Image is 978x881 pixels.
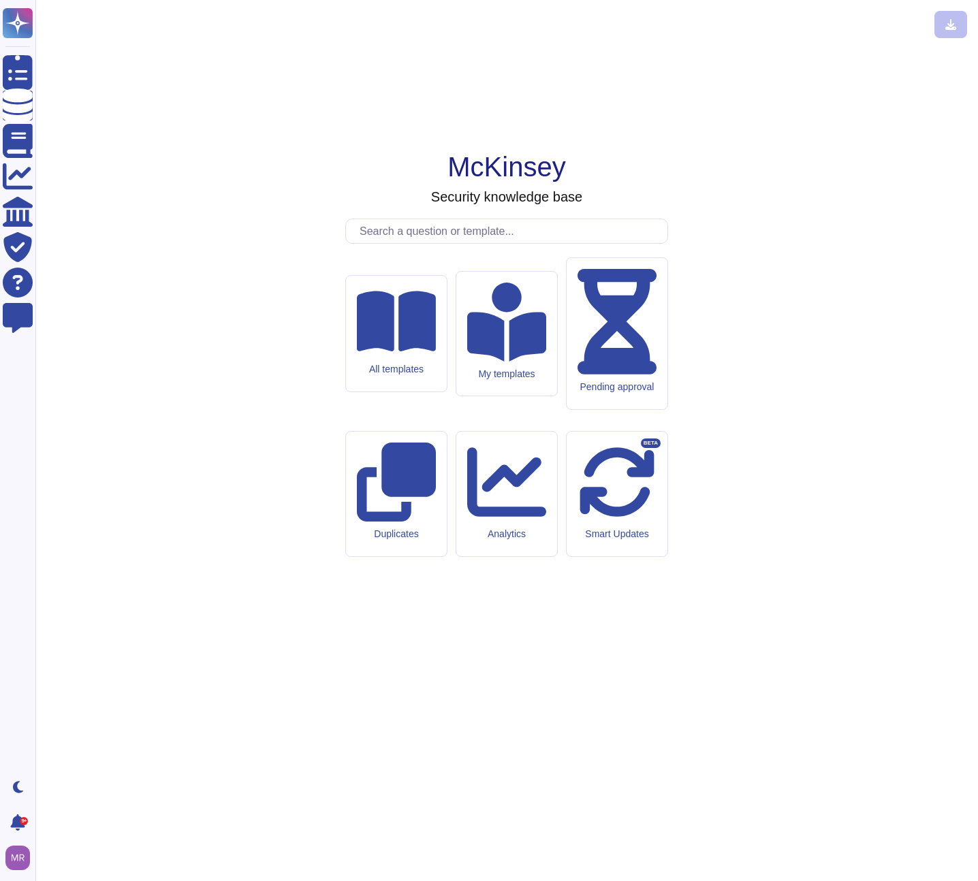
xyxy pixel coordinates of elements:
[20,817,28,825] div: 9+
[353,219,667,243] input: Search a question or template...
[357,364,436,375] div: All templates
[578,528,657,540] div: Smart Updates
[357,528,436,540] div: Duplicates
[578,381,657,393] div: Pending approval
[467,368,546,380] div: My templates
[3,843,40,873] button: user
[641,438,661,448] div: BETA
[5,846,30,870] img: user
[431,189,582,205] h3: Security knowledge base
[467,528,546,540] div: Analytics
[447,150,565,183] h1: McKinsey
